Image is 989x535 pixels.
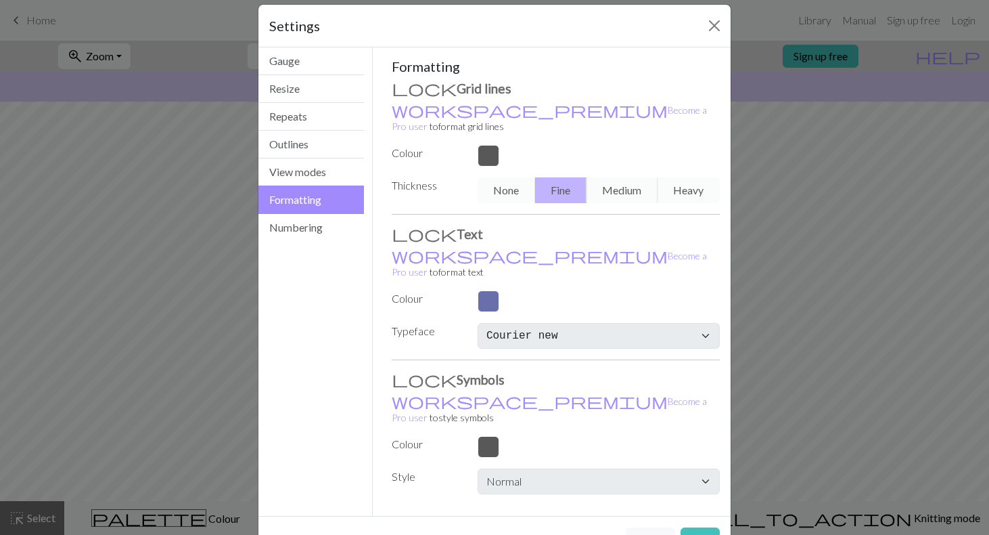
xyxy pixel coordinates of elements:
[392,250,707,278] small: to format text
[258,158,364,186] button: View modes
[392,226,720,242] h3: Text
[392,395,707,423] a: Become a Pro user
[392,246,668,265] span: workspace_premium
[384,145,469,161] label: Colour
[258,47,364,75] button: Gauge
[269,16,320,36] h5: Settings
[392,100,668,119] span: workspace_premium
[258,75,364,103] button: Resize
[384,436,469,452] label: Colour
[258,103,364,131] button: Repeats
[384,469,469,489] label: Style
[392,391,668,410] span: workspace_premium
[392,104,707,132] small: to format grid lines
[392,250,707,278] a: Become a Pro user
[704,15,725,37] button: Close
[258,131,364,158] button: Outlines
[392,58,720,74] h5: Formatting
[258,214,364,241] button: Numbering
[384,323,469,343] label: Typeface
[258,186,364,214] button: Formatting
[392,104,707,132] a: Become a Pro user
[384,177,469,198] label: Thickness
[392,371,720,387] h3: Symbols
[384,291,469,307] label: Colour
[392,395,707,423] small: to style symbols
[392,80,720,96] h3: Grid lines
